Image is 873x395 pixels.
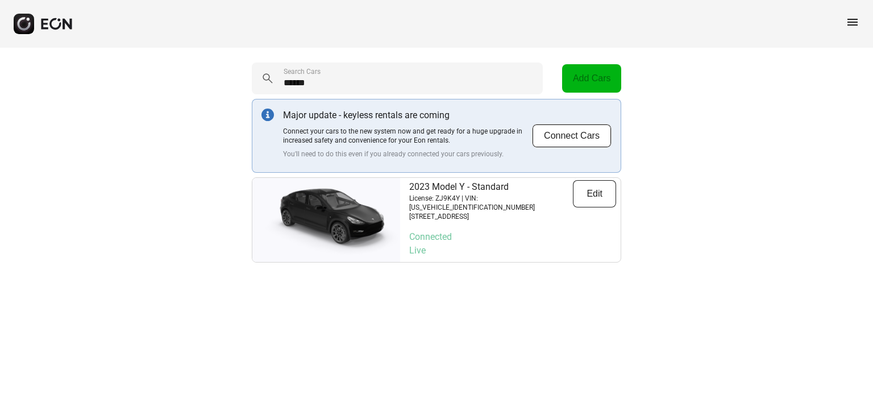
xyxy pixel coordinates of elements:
[252,183,400,257] img: car
[284,67,321,76] label: Search Cars
[409,212,573,221] p: [STREET_ADDRESS]
[283,127,532,145] p: Connect your cars to the new system now and get ready for a huge upgrade in increased safety and ...
[409,194,573,212] p: License: ZJ9K4Y | VIN: [US_VEHICLE_IDENTIFICATION_NUMBER]
[573,180,616,207] button: Edit
[283,109,532,122] p: Major update - keyless rentals are coming
[409,180,573,194] p: 2023 Model Y - Standard
[409,244,616,257] p: Live
[532,124,612,148] button: Connect Cars
[846,15,859,29] span: menu
[283,149,532,159] p: You'll need to do this even if you already connected your cars previously.
[409,230,616,244] p: Connected
[261,109,274,121] img: info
